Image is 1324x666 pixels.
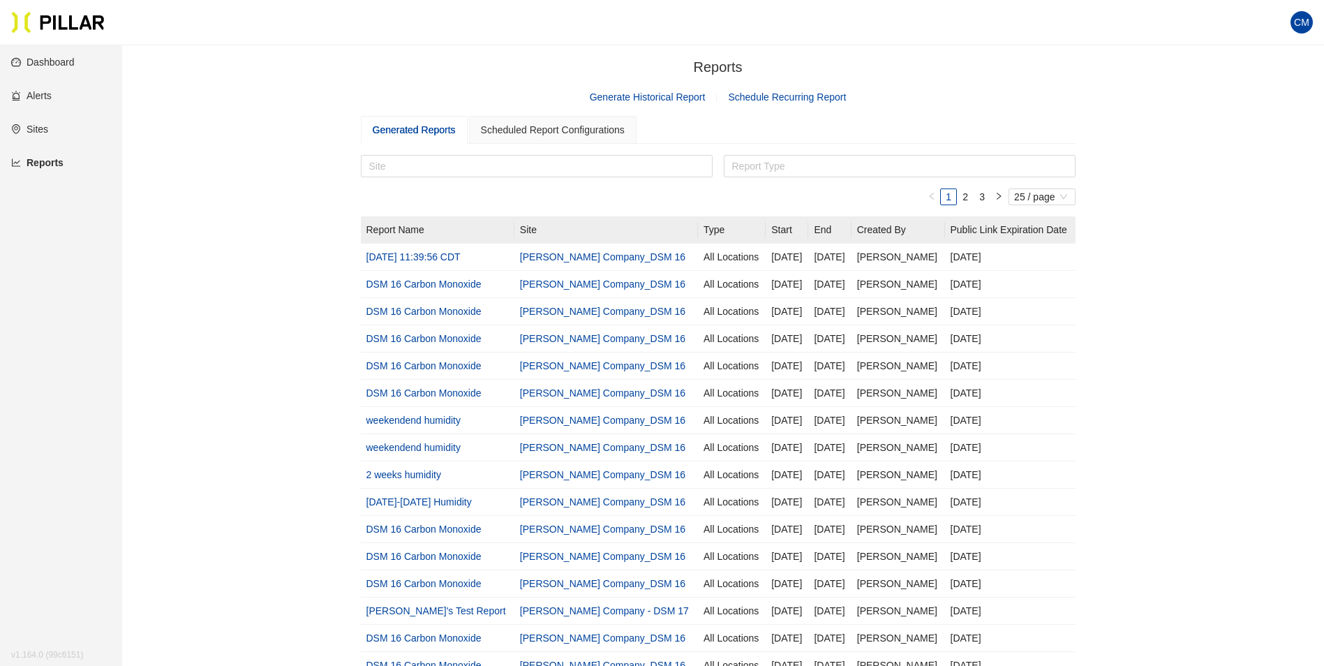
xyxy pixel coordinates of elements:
td: All Locations [698,461,766,489]
a: [PERSON_NAME] Company_DSM 16 [520,496,685,508]
div: Scheduled Report Configurations [481,122,625,138]
a: [PERSON_NAME] Company_DSM 16 [520,442,685,453]
th: Report Name [361,216,514,244]
td: All Locations [698,271,766,298]
a: [PERSON_NAME] Company_DSM 16 [520,524,685,535]
span: right [995,192,1003,200]
td: [DATE] [808,434,851,461]
td: All Locations [698,625,766,652]
li: Next Page [990,188,1007,205]
li: Previous Page [923,188,940,205]
a: [PERSON_NAME] Company_DSM 16 [520,360,685,371]
td: [DATE] [766,244,808,271]
td: [DATE] [945,407,1076,434]
a: [PERSON_NAME] Company_DSM 16 [520,578,685,589]
td: All Locations [698,543,766,570]
td: All Locations [698,434,766,461]
a: [PERSON_NAME] Company_DSM 16 [520,279,685,290]
td: [DATE] [945,625,1076,652]
td: [DATE] [766,598,808,625]
td: [DATE] [945,244,1076,271]
td: [PERSON_NAME] [851,244,945,271]
a: Schedule Recurring Report [728,91,846,103]
td: [DATE] [945,598,1076,625]
td: [DATE] [766,380,808,407]
td: [DATE] [766,325,808,353]
a: [PERSON_NAME] Company_DSM 16 [520,251,685,262]
td: [DATE] [945,271,1076,298]
td: [DATE] [945,434,1076,461]
td: [PERSON_NAME] [851,353,945,380]
td: All Locations [698,570,766,598]
a: DSM 16 Carbon Monoxide [366,387,482,399]
li: 1 [940,188,957,205]
a: [PERSON_NAME] Company_DSM 16 [520,469,685,480]
td: [DATE] [945,461,1076,489]
span: Reports [693,59,742,75]
td: [DATE] [808,380,851,407]
td: [DATE] [808,407,851,434]
th: Type [698,216,766,244]
td: [DATE] [808,353,851,380]
th: Start [766,216,808,244]
td: [DATE] [808,298,851,325]
a: [PERSON_NAME] Company_DSM 16 [520,306,685,317]
button: left [923,188,940,205]
a: Generate Historical Report [590,91,706,103]
td: [DATE] [766,543,808,570]
td: All Locations [698,516,766,543]
button: right [990,188,1007,205]
td: All Locations [698,298,766,325]
td: [DATE] [945,543,1076,570]
a: weekendend humidity [366,442,461,453]
th: Site [514,216,698,244]
th: End [808,216,851,244]
td: [DATE] [766,625,808,652]
td: [DATE] [945,353,1076,380]
td: [DATE] [945,516,1076,543]
td: [DATE] [766,434,808,461]
td: All Locations [698,325,766,353]
td: [PERSON_NAME] [851,298,945,325]
div: Generated Reports [373,122,456,138]
td: All Locations [698,598,766,625]
td: [PERSON_NAME] [851,461,945,489]
td: [DATE] [945,489,1076,516]
a: environmentSites [11,124,48,135]
a: [DATE]-[DATE] Humidity [366,496,472,508]
td: [DATE] [808,516,851,543]
img: Pillar Technologies [11,11,105,34]
a: DSM 16 Carbon Monoxide [366,551,482,562]
a: DSM 16 Carbon Monoxide [366,632,482,644]
a: DSM 16 Carbon Monoxide [366,360,482,371]
td: [PERSON_NAME] [851,516,945,543]
td: [DATE] [808,325,851,353]
td: [DATE] [766,353,808,380]
a: 3 [974,189,990,205]
a: weekendend humidity [366,415,461,426]
td: [DATE] [945,380,1076,407]
td: [PERSON_NAME] [851,625,945,652]
a: DSM 16 Carbon Monoxide [366,578,482,589]
a: dashboardDashboard [11,57,75,68]
a: DSM 16 Carbon Monoxide [366,524,482,535]
a: line-chartReports [11,157,64,168]
td: [DATE] [766,298,808,325]
th: Public Link Expiration Date [945,216,1076,244]
a: [PERSON_NAME] Company_DSM 16 [520,333,685,344]
td: [DATE] [945,298,1076,325]
td: [DATE] [766,489,808,516]
td: [DATE] [808,461,851,489]
td: [PERSON_NAME] [851,570,945,598]
td: [PERSON_NAME] [851,407,945,434]
a: 2 [958,189,973,205]
td: All Locations [698,489,766,516]
a: [PERSON_NAME]'s Test Report [366,605,506,616]
td: [DATE] [766,461,808,489]
td: [DATE] [808,625,851,652]
a: DSM 16 Carbon Monoxide [366,333,482,344]
a: [PERSON_NAME] Company - DSM 17 [520,605,689,616]
td: [DATE] [808,543,851,570]
td: All Locations [698,380,766,407]
td: [PERSON_NAME] [851,543,945,570]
